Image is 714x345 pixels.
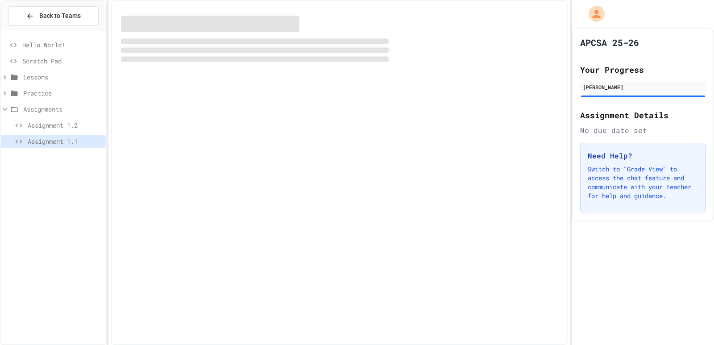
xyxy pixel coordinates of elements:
[23,104,102,114] span: Assignments
[28,121,102,130] span: Assignment 1.2
[580,63,706,76] h2: Your Progress
[677,309,705,336] iframe: chat widget
[588,165,698,200] p: Switch to "Grade View" to access the chat feature and communicate with your teacher for help and ...
[579,4,607,24] div: My Account
[22,56,102,66] span: Scratch Pad
[580,125,706,136] div: No due date set
[22,40,102,50] span: Hello World!
[580,36,639,49] h1: APCSA 25-26
[588,150,698,161] h3: Need Help?
[23,72,102,82] span: Lessons
[583,83,703,91] div: [PERSON_NAME]
[28,137,102,146] span: Assignment 1.1
[8,6,99,25] button: Back to Teams
[23,88,102,98] span: Practice
[580,109,706,121] h2: Assignment Details
[640,270,705,308] iframe: chat widget
[39,11,81,21] span: Back to Teams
